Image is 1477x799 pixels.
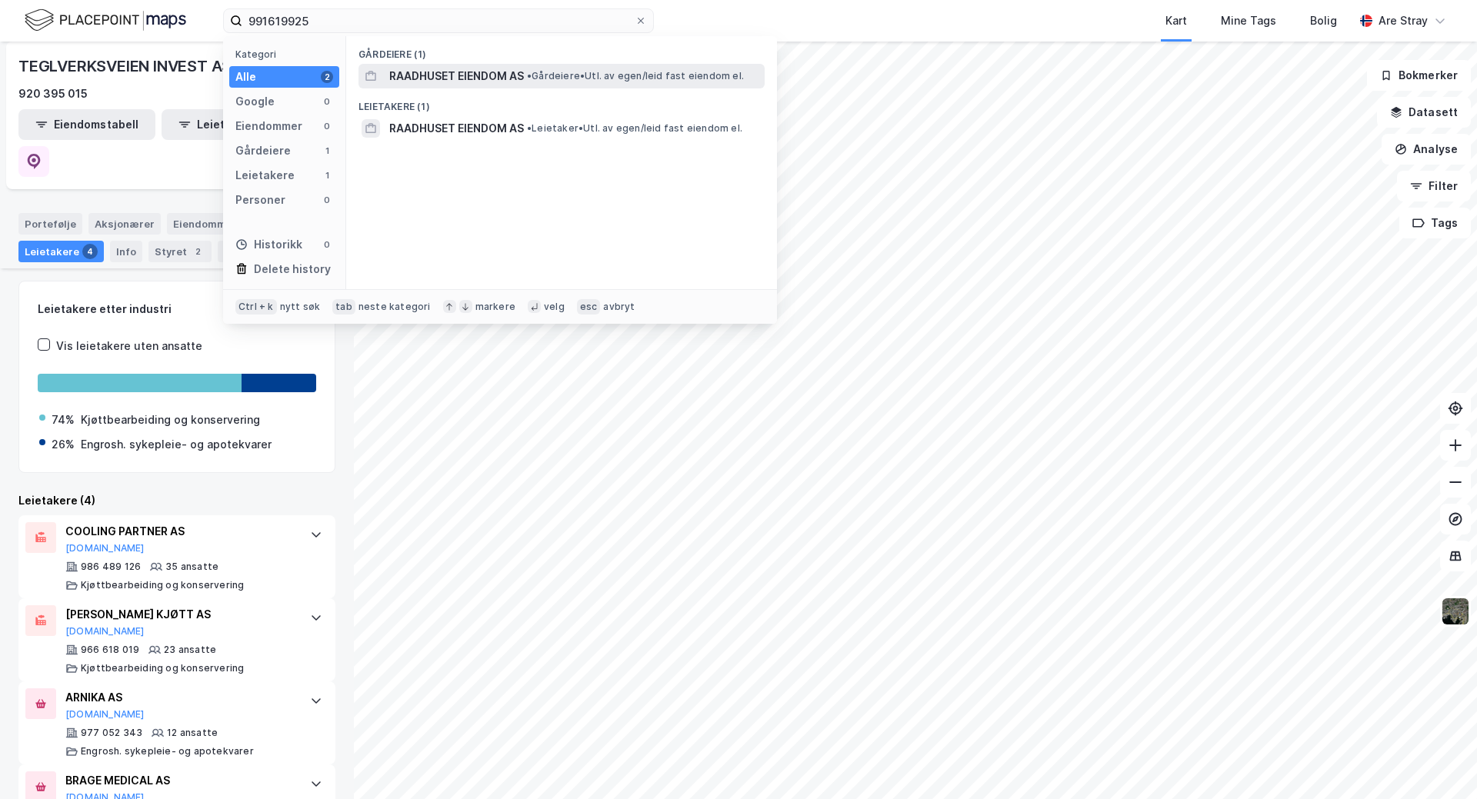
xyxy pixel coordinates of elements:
[527,70,532,82] span: •
[65,605,295,624] div: [PERSON_NAME] KJØTT AS
[235,235,302,254] div: Historikk
[235,166,295,185] div: Leietakere
[167,213,262,235] div: Eiendommer
[162,109,298,140] button: Leietakertabell
[165,561,218,573] div: 35 ansatte
[81,411,260,429] div: Kjøttbearbeiding og konservering
[235,48,339,60] div: Kategori
[254,260,331,278] div: Delete history
[81,435,272,454] div: Engrosh. sykepleie- og apotekvarer
[65,522,295,541] div: COOLING PARTNER AS
[1399,208,1471,238] button: Tags
[81,662,244,674] div: Kjøttbearbeiding og konservering
[190,244,205,259] div: 2
[1310,12,1337,30] div: Bolig
[52,435,75,454] div: 26%
[1382,134,1471,165] button: Analyse
[389,67,524,85] span: RAADHUSET EIENDOM AS
[603,301,635,313] div: avbryt
[88,213,161,235] div: Aksjonærer
[148,241,212,262] div: Styret
[56,337,202,355] div: Vis leietakere uten ansatte
[332,299,355,315] div: tab
[65,542,145,554] button: [DOMAIN_NAME]
[358,301,431,313] div: neste kategori
[18,85,88,103] div: 920 395 015
[1397,171,1471,201] button: Filter
[18,109,155,140] button: Eiendomstabell
[18,241,104,262] div: Leietakere
[38,300,316,318] div: Leietakere etter industri
[346,36,777,64] div: Gårdeiere (1)
[18,491,335,510] div: Leietakere (4)
[242,9,635,32] input: Søk på adresse, matrikkel, gårdeiere, leietakere eller personer
[82,244,98,259] div: 4
[235,92,275,111] div: Google
[65,688,295,707] div: ARNIKA AS
[164,644,216,656] div: 23 ansatte
[1221,12,1276,30] div: Mine Tags
[321,95,333,108] div: 0
[280,301,321,313] div: nytt søk
[81,745,254,757] div: Engrosh. sykepleie- og apotekvarer
[18,213,82,235] div: Portefølje
[18,54,235,78] div: TEGLVERKSVEIEN INVEST AS
[527,122,742,135] span: Leietaker • Utl. av egen/leid fast eiendom el.
[110,241,142,262] div: Info
[527,70,744,82] span: Gårdeiere • Utl. av egen/leid fast eiendom el.
[235,68,256,86] div: Alle
[81,579,244,591] div: Kjøttbearbeiding og konservering
[475,301,515,313] div: markere
[1165,12,1187,30] div: Kart
[321,169,333,181] div: 1
[321,238,333,251] div: 0
[321,194,333,206] div: 0
[346,88,777,116] div: Leietakere (1)
[65,625,145,638] button: [DOMAIN_NAME]
[1379,12,1428,30] div: Are Stray
[1400,725,1477,799] iframe: Chat Widget
[235,299,277,315] div: Ctrl + k
[321,120,333,132] div: 0
[25,7,186,34] img: logo.f888ab2527a4732fd821a326f86c7f29.svg
[321,145,333,157] div: 1
[81,561,141,573] div: 986 489 126
[81,727,142,739] div: 977 052 343
[235,141,291,160] div: Gårdeiere
[167,727,218,739] div: 12 ansatte
[321,71,333,83] div: 2
[65,708,145,721] button: [DOMAIN_NAME]
[52,411,75,429] div: 74%
[527,122,532,134] span: •
[81,644,139,656] div: 966 618 019
[1441,597,1470,626] img: 9k=
[577,299,601,315] div: esc
[1367,60,1471,91] button: Bokmerker
[65,771,295,790] div: BRAGE MEDICAL AS
[544,301,565,313] div: velg
[235,117,302,135] div: Eiendommer
[218,241,323,262] div: Transaksjoner
[235,191,285,209] div: Personer
[1377,97,1471,128] button: Datasett
[389,119,524,138] span: RAADHUSET EIENDOM AS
